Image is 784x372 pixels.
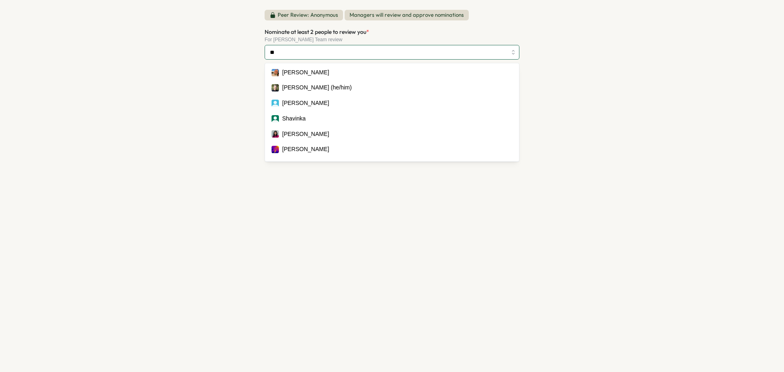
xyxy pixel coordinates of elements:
div: [PERSON_NAME] [282,160,329,169]
span: Managers will review and approve nominations [345,10,469,20]
div: [PERSON_NAME] [282,145,329,154]
span: Nominate at least 2 people to review you [265,28,366,36]
img: Kat Haynes [272,130,279,138]
img: Brendan Kayes (he/him) [272,84,279,91]
div: For [PERSON_NAME] Team review [265,37,519,42]
div: [PERSON_NAME] (he/him) [282,83,352,92]
img: Kara Herson [272,146,279,153]
img: Shavinka [272,115,279,123]
p: Peer Review: Anonymous [278,11,338,19]
img: kate Grimson [272,100,279,107]
div: Shavinka [282,114,306,123]
div: [PERSON_NAME] [282,68,329,77]
div: [PERSON_NAME] [282,130,329,139]
img: Alan Wirkkala [272,69,279,76]
div: [PERSON_NAME] [282,99,329,108]
img: Kai Caindec [272,161,279,169]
